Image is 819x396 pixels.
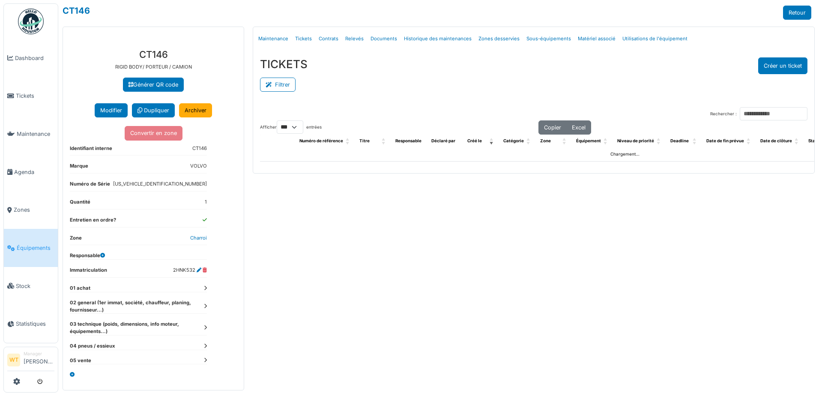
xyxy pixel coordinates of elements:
span: Catégorie: Activate to sort [526,135,532,148]
li: [PERSON_NAME] [24,351,54,369]
a: WT Manager[PERSON_NAME] [7,351,54,371]
img: Badge_color-CXgf-gQk.svg [18,9,44,34]
span: Équipements [17,244,54,252]
span: Date de fin prévue [706,138,744,143]
dt: 02 general (1er immat, société, chauffeur, planing, fournisseur...) [70,299,207,314]
dt: Quantité [70,198,90,209]
span: Zone: Activate to sort [562,135,568,148]
dd: VOLVO [190,162,207,170]
div: Manager [24,351,54,357]
select: Afficherentrées [277,120,303,134]
label: Rechercher : [710,111,737,117]
a: Relevés [342,29,367,49]
a: Retour [783,6,811,20]
a: Historique des maintenances [401,29,475,49]
span: Deadline [670,138,689,143]
span: Équipement [576,138,601,143]
dt: Immatriculation [70,267,107,277]
span: Dashboard [15,54,54,62]
label: Afficher entrées [260,120,322,134]
dt: Marque [70,162,88,173]
span: Niveau de priorité: Activate to sort [657,135,662,148]
a: CT146 [63,6,90,16]
a: Tickets [4,77,58,115]
span: Créé le [467,138,482,143]
span: Catégorie [503,138,524,143]
a: Statistiques [4,305,58,343]
span: Copier [544,124,561,131]
a: Matériel associé [574,29,619,49]
span: Maintenance [17,130,54,138]
a: Dupliquer [132,103,175,117]
a: Maintenance [4,115,58,153]
span: Déclaré par [431,138,455,143]
dd: CT146 [192,145,207,152]
a: Zones [4,191,58,229]
dt: Numéro de Série [70,180,110,191]
span: Deadline: Activate to sort [693,135,698,148]
span: Date de fin prévue: Activate to sort [747,135,752,148]
a: Équipements [4,229,58,267]
p: RIGID BODY/ PORTEUR / CAMION [70,63,237,71]
a: Stock [4,267,58,305]
a: Sous-équipements [523,29,574,49]
span: Statistiques [16,320,54,328]
span: Agenda [14,168,54,176]
dt: Entretien en ordre? [70,216,116,227]
h3: CT146 [70,49,237,60]
button: Excel [566,120,591,135]
span: Zone [540,138,551,143]
span: Excel [572,124,586,131]
h3: TICKETS [260,57,308,71]
a: Documents [367,29,401,49]
dd: 2HNK532 [173,267,207,274]
a: Agenda [4,153,58,191]
a: Dashboard [4,39,58,77]
span: Titre: Activate to sort [382,135,387,148]
span: Date de clôture: Activate to sort [795,135,800,148]
dt: Zone [70,234,82,245]
a: Zones desservies [475,29,523,49]
dt: 03 technique (poids, dimensions, info moteur, équipements...) [70,321,207,335]
a: Utilisations de l'équipement [619,29,691,49]
span: Tickets [16,92,54,100]
dt: Responsable [70,252,105,259]
dt: 01 achat [70,285,207,292]
li: WT [7,354,20,366]
span: Numéro de référence [299,138,343,143]
dt: 05 vente [70,357,207,364]
a: Tickets [292,29,315,49]
dt: 04 pneus / essieux [70,342,207,350]
span: Équipement: Activate to sort [604,135,609,148]
dt: Identifiant interne [70,145,112,156]
button: Filtrer [260,78,296,92]
a: Archiver [179,103,212,117]
a: Générer QR code [123,78,184,92]
span: Numéro de référence: Activate to sort [346,135,351,148]
span: Créé le: Activate to remove sorting [490,135,495,148]
a: Contrats [315,29,342,49]
button: Copier [538,120,567,135]
span: Niveau de priorité [617,138,654,143]
span: Responsable [395,138,421,143]
dd: 1 [205,198,207,206]
dd: [US_VEHICLE_IDENTIFICATION_NUMBER] [113,180,207,188]
span: Titre [359,138,370,143]
a: Charroi [190,235,207,241]
span: Date de clôture [760,138,792,143]
span: Zones [14,206,54,214]
span: Stock [16,282,54,290]
button: Créer un ticket [758,57,807,74]
button: Modifier [95,103,128,117]
a: Maintenance [255,29,292,49]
